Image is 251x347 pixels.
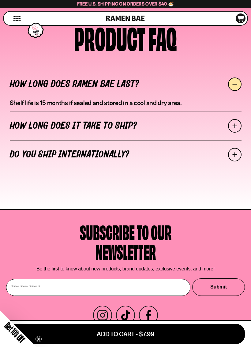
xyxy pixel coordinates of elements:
span: Free U.S. Shipping on Orders over $40 🍜 [77,1,174,7]
div: product [74,24,145,51]
button: Close teaser [36,336,42,342]
button: Add To Cart - $7.99 [6,324,245,344]
p: Shelf life is 15 months if sealed and stored in a cool and dry area. [10,99,242,107]
button: Mobile Menu Trigger [13,16,21,21]
a: How long does Ramen Bae Last? [10,70,242,99]
input: Enter your email [6,279,190,296]
h4: Subscribe to our newsletter [80,221,171,261]
a: How long does it take to ship? [10,111,242,140]
span: Get 10% Off [3,320,27,344]
div: faq [148,24,177,51]
p: Be the first to know about new products, brand updates, exclusive events, and more! [36,266,215,272]
button: Submit [192,278,245,296]
a: Do you ship internationally? [10,140,242,169]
